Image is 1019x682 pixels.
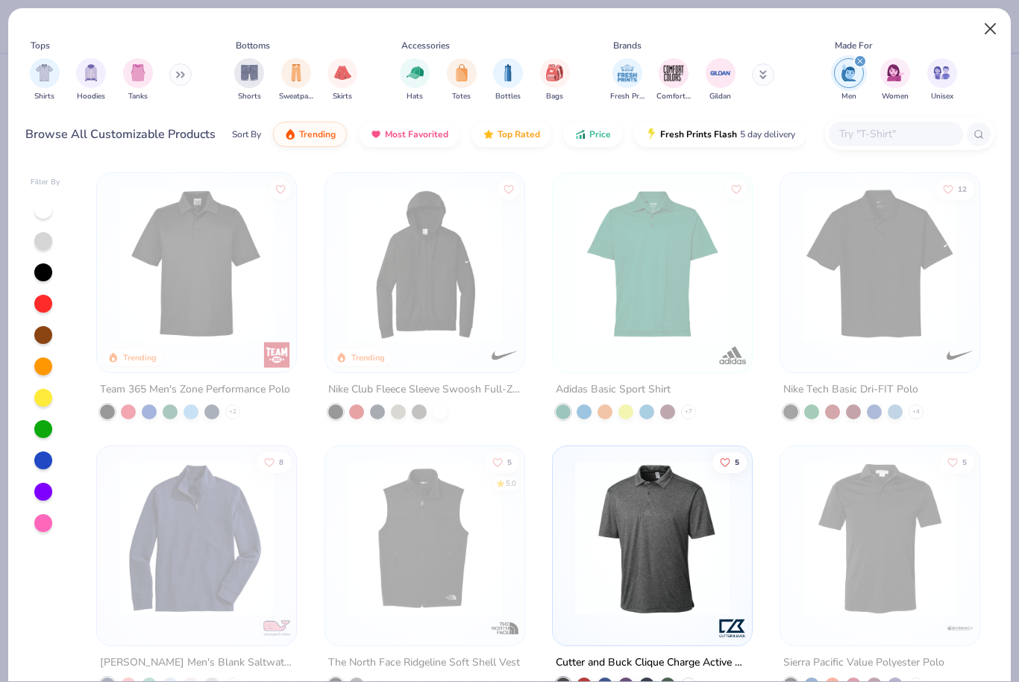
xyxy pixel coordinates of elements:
img: Nike logo [490,340,520,370]
button: filter button [279,58,313,102]
span: Trending [299,128,336,140]
span: Hoodies [77,91,105,102]
span: Most Favorited [385,128,448,140]
button: filter button [656,58,691,102]
span: Fresh Prints Flash [660,128,737,140]
div: filter for Sweatpants [279,58,313,102]
button: Like [270,178,291,199]
button: filter button [447,58,477,102]
span: Unisex [931,91,953,102]
span: Skirts [333,91,352,102]
img: Fresh Prints Image [616,62,639,84]
img: Gildan Image [709,62,732,84]
img: most_fav.gif [370,128,382,140]
img: Hats Image [407,64,424,81]
img: The North Face logo [490,613,520,643]
button: filter button [76,58,106,102]
div: Nike Club Fleece Sleeve Swoosh Full-Zip Hoodie [328,381,521,399]
button: Like [726,178,747,199]
img: 2e05ffe9-0376-4bc5-879e-2fa83c73fb28 [112,461,281,616]
img: Team 365 logo [263,340,292,370]
button: filter button [493,58,523,102]
img: Hoodies Image [83,64,99,81]
span: Shirts [34,91,54,102]
img: Totes Image [454,64,470,81]
div: filter for Bottles [493,58,523,102]
img: 52b925e5-706c-441f-bf7e-4d3f3899a804 [568,461,737,616]
img: TopRated.gif [483,128,495,140]
div: The North Face Ridgeline Soft Shell Vest [328,654,520,672]
button: filter button [880,58,910,102]
div: Filter By [31,177,60,188]
img: Unisex Image [933,64,950,81]
span: 8 [279,459,283,466]
button: Like [712,452,747,473]
div: filter for Women [880,58,910,102]
img: Shorts Image [241,64,258,81]
img: 71e1689c-f085-47e4-8917-e12e35e7c499 [340,461,509,616]
div: Adidas Basic Sport Shirt [556,381,671,399]
span: Price [589,128,611,140]
span: Bags [546,91,563,102]
span: Comfort Colors [656,91,691,102]
button: Fresh Prints Flash5 day delivery [634,122,806,147]
div: filter for Shirts [30,58,60,102]
div: filter for Men [834,58,864,102]
img: 5fb1a126-66ed-4dc4-a3fe-da0ba6c8f8c3 [340,188,509,342]
span: + 4 [912,407,920,416]
span: Totes [452,91,471,102]
button: filter button [327,58,357,102]
span: Shorts [238,91,261,102]
img: Bags Image [546,64,562,81]
img: Nike logo [945,340,975,370]
div: Bottoms [236,39,270,52]
img: Sierra Pacific logo [945,613,975,643]
div: filter for Fresh Prints [610,58,645,102]
span: Tanks [128,91,148,102]
span: 5 [962,459,967,466]
span: Gildan [709,91,731,102]
div: [PERSON_NAME] Men's Blank Saltwater Quarter-Zip [100,654,293,672]
div: Sort By [232,128,261,141]
span: Hats [407,91,423,102]
button: Like [935,178,974,199]
div: Tops [31,39,50,52]
img: Sweatpants Image [288,64,304,81]
button: Like [940,452,974,473]
div: filter for Gildan [706,58,736,102]
button: filter button [927,58,957,102]
div: 5.0 [505,478,515,489]
button: Like [484,452,518,473]
span: 12 [958,185,967,193]
div: filter for Hoodies [76,58,106,102]
button: filter button [610,58,645,102]
img: ef4b74e8-39fe-41ec-a135-dff182a3c971 [568,188,737,342]
span: Men [841,91,856,102]
button: Top Rated [471,122,551,147]
img: Tanks Image [130,64,146,81]
img: 64756ea5-4699-42a2-b186-d8e4593bce77 [795,188,965,342]
div: filter for Totes [447,58,477,102]
span: Sweatpants [279,91,313,102]
div: filter for Shorts [234,58,264,102]
button: filter button [400,58,430,102]
span: + 7 [685,407,692,416]
div: filter for Skirts [327,58,357,102]
img: a6d36bd1-69d7-43f9-a0f0-2256fa97eaec [795,461,965,616]
div: Team 365 Men's Zone Performance Polo [100,381,290,399]
span: + 2 [229,407,236,416]
img: Shirts Image [36,64,53,81]
button: filter button [706,58,736,102]
button: filter button [234,58,264,102]
button: Close [976,15,1005,43]
img: Men Image [841,64,857,81]
img: Women Image [887,64,904,81]
button: Most Favorited [359,122,460,147]
img: Bottles Image [500,64,516,81]
img: trending.gif [284,128,296,140]
div: Accessories [401,39,450,52]
div: filter for Bags [540,58,570,102]
input: Try "T-Shirt" [838,125,953,143]
span: Fresh Prints [610,91,645,102]
div: Sierra Pacific Value Polyester Polo [783,654,944,672]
